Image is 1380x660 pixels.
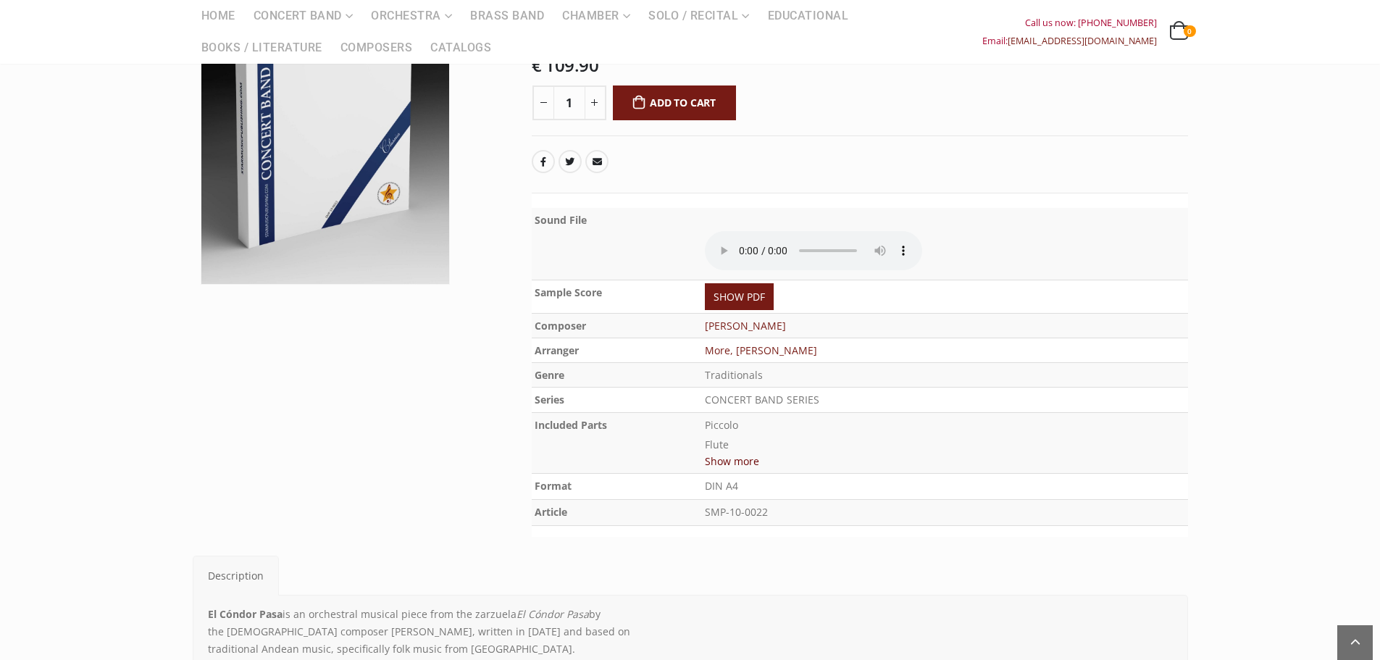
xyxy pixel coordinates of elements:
[532,53,599,77] bdi: 109.90
[705,343,817,357] a: More, [PERSON_NAME]
[982,32,1157,50] div: Email:
[613,85,737,120] button: Add to cart
[585,85,606,120] button: +
[705,477,1185,496] p: DIN A4
[193,556,279,596] a: Description
[208,607,283,621] b: El Cóndor Pasa
[535,368,564,382] b: Genre
[705,283,774,310] a: SHOW PDF
[535,213,587,227] b: Sound File
[1184,25,1195,37] span: 0
[517,607,589,621] i: El Cóndor Pasa
[532,85,554,120] button: -
[553,85,585,120] input: Product quantity
[705,503,1185,522] p: SMP-10-0022
[535,505,567,519] b: Article
[585,150,609,173] a: Email
[705,390,1185,410] p: CONCERT BAND SERIES
[332,32,422,64] a: Composers
[705,452,759,470] button: Show more
[535,343,579,357] b: Arranger
[535,418,607,432] b: Included Parts
[982,14,1157,32] div: Call us now: [PHONE_NUMBER]
[422,32,500,64] a: Catalogs
[535,479,572,493] b: Format
[559,150,582,173] a: Twitter
[535,319,586,333] b: Composer
[535,393,564,406] b: Series
[208,569,264,582] span: Description
[1008,35,1157,47] a: [EMAIL_ADDRESS][DOMAIN_NAME]
[705,319,786,333] a: [PERSON_NAME]
[532,150,555,173] a: Facebook
[702,362,1188,387] td: Traditionals
[208,606,679,658] p: is an orchestral musical piece from the zarzuela by the [DEMOGRAPHIC_DATA] composer [PERSON_NAME]...
[532,280,702,313] th: Sample Score
[532,53,542,77] span: €
[193,32,331,64] a: Books / Literature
